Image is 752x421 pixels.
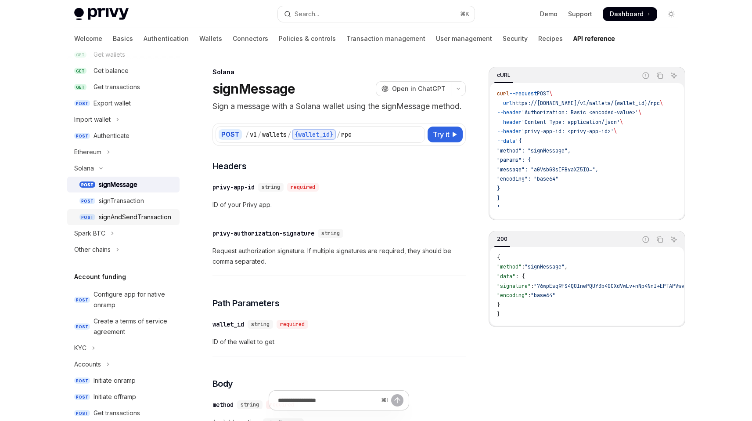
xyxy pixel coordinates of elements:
span: POST [74,394,90,400]
div: signAndSendTransaction [99,212,171,222]
span: 'Content-Type: application/json' [522,119,620,126]
a: POSTsignTransaction [67,193,180,209]
button: Report incorrect code [640,234,651,245]
button: Ask AI [668,70,680,81]
div: cURL [494,70,513,80]
button: Toggle Spark BTC section [67,225,180,241]
div: privy-app-id [212,183,255,192]
span: : { [515,273,525,280]
span: ⌘ K [460,11,469,18]
span: --request [509,90,537,97]
div: Other chains [74,244,111,255]
a: Support [568,10,592,18]
button: Toggle Ethereum section [67,144,180,160]
button: Toggle dark mode [664,7,678,21]
div: {wallet_id} [292,129,336,140]
a: GETGet balance [67,63,180,79]
span: POST [74,297,90,303]
span: POST [74,377,90,384]
span: POST [74,133,90,139]
div: Solana [74,163,94,174]
span: https://[DOMAIN_NAME]/v1/wallets/{wallet_id}/rpc [512,100,660,107]
button: Report incorrect code [640,70,651,81]
div: wallet_id [212,320,244,329]
a: Security [503,28,528,49]
span: ' [497,204,500,211]
a: POSTInitiate onramp [67,373,180,388]
div: Export wallet [94,98,131,109]
span: GET [74,68,86,74]
h1: signMessage [212,81,295,97]
span: : [531,283,534,290]
div: Ethereum [74,147,101,157]
span: Headers [212,160,247,172]
button: Send message [391,394,403,406]
div: Accounts [74,359,101,370]
div: 200 [494,234,510,244]
span: '{ [515,138,522,145]
span: Request authorization signature. If multiple signatures are required, they should be comma separa... [212,246,466,267]
button: Toggle KYC section [67,340,180,356]
span: Dashboard [610,10,644,18]
a: POSTGet transactions [67,405,180,421]
span: POST [79,198,95,204]
a: POSTConfigure app for native onramp [67,287,180,313]
a: Dashboard [603,7,657,21]
button: Toggle Solana section [67,160,180,176]
div: Initiate offramp [94,392,136,402]
div: Search... [295,9,319,19]
span: } [497,301,500,308]
a: API reference [573,28,615,49]
a: POSTAuthenticate [67,128,180,144]
span: POST [74,100,90,107]
div: rpc [341,130,352,139]
a: POSTInitiate offramp [67,389,180,405]
span: ID of your Privy app. [212,200,466,210]
div: / [258,130,261,139]
a: Policies & controls [279,28,336,49]
span: "encoding" [497,292,528,299]
button: Ask AI [668,234,680,245]
a: GETGet transactions [67,79,180,95]
span: Body [212,377,233,390]
div: Solana [212,68,466,76]
a: POSTsignAndSendTransaction [67,209,180,225]
span: --header [497,128,522,135]
span: \ [549,90,552,97]
div: Spark BTC [74,228,105,239]
span: curl [497,90,509,97]
span: --header [497,119,522,126]
span: Try it [433,129,450,140]
span: , [565,263,568,270]
span: 'privy-app-id: <privy-app-id>' [522,128,614,135]
span: "encoding": "base64" [497,175,558,182]
span: POST [537,90,549,97]
div: signMessage [99,179,137,190]
img: light logo [74,8,129,20]
span: \ [614,128,617,135]
a: Recipes [538,28,563,49]
span: string [251,321,270,328]
input: Ask a question... [278,391,378,410]
div: Authenticate [94,131,130,141]
span: POST [79,214,95,221]
span: } [497,195,500,202]
div: required [277,320,308,329]
div: Initiate onramp [94,375,136,386]
div: Configure app for native onramp [94,289,174,310]
a: Welcome [74,28,102,49]
a: Connectors [233,28,268,49]
span: ID of the wallet to get. [212,337,466,347]
button: Try it [428,127,463,142]
span: Path Parameters [212,297,280,309]
a: POSTsignMessage [67,177,180,192]
a: User management [436,28,492,49]
span: } [497,311,500,318]
span: 'Authorization: Basic <encoded-value>' [522,109,638,116]
a: Demo [540,10,558,18]
div: / [288,130,291,139]
span: : [528,292,531,299]
span: "method" [497,263,522,270]
button: Copy the contents from the code block [654,234,666,245]
span: POST [74,323,90,330]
